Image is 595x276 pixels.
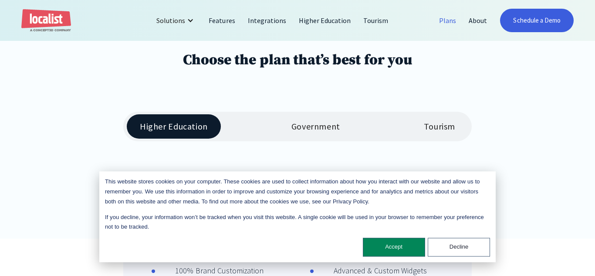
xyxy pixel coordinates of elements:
a: About [463,10,494,31]
div: Higher Education [140,121,208,132]
a: Integrations [242,10,293,31]
p: This website stores cookies on your computer. These cookies are used to collect information about... [105,177,490,206]
p: If you decline, your information won’t be tracked when you visit this website. A single cookie wi... [105,213,490,233]
a: Schedule a Demo [500,9,574,32]
h1: Choose the plan that’s best for you [183,51,412,69]
button: Decline [428,238,490,256]
div: Cookie banner [99,171,496,262]
a: Features [203,10,241,31]
div: Solutions [150,10,203,31]
a: Higher Education [293,10,358,31]
div: Tourism [424,121,455,132]
a: Tourism [357,10,395,31]
div: Government [291,121,340,132]
a: home [21,9,71,32]
div: Solutions [156,15,185,26]
button: Accept [363,238,425,256]
a: Plans [433,10,463,31]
